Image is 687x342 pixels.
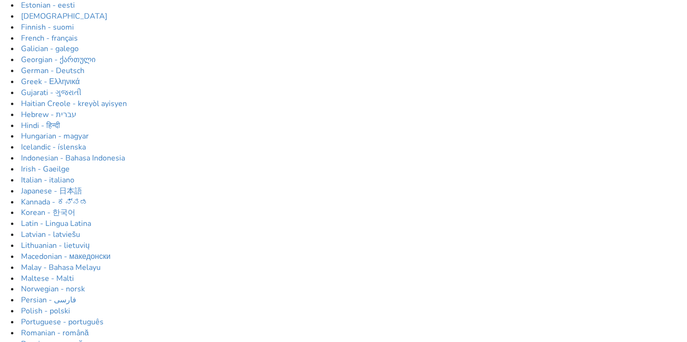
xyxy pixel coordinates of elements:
[21,54,95,65] a: Georgian - ქართული
[21,251,111,262] a: Macedonian - македонски
[21,22,74,32] a: Finnish - suomi
[21,284,85,294] a: Norwegian - norsk
[21,175,74,185] a: Italian - italiano
[21,273,74,284] a: Maltese - Malti
[21,262,101,273] a: Malay - Bahasa Melayu
[21,153,125,163] a: Indonesian - Bahasa Indonesia
[21,218,91,229] a: Latin - Lingua Latina
[21,98,127,109] a: Haitian Creole - kreyòl ayisyen
[21,142,86,152] a: Icelandic - íslenska
[21,164,70,174] a: Irish - Gaeilge
[21,295,76,305] a: Persian - ‎‫فارسی‬‎
[21,328,89,338] a: Romanian - română
[21,120,60,131] a: Hindi - हिन्दी
[21,76,80,87] a: Greek - Ελληνικά
[21,11,107,21] a: [DEMOGRAPHIC_DATA]
[21,240,90,251] a: Lithuanian - lietuvių
[21,87,82,98] a: Gujarati - ગુજરાતી
[21,229,80,240] a: Latvian - latviešu
[21,317,104,327] a: Portuguese - português
[21,306,70,316] a: Polish - polski
[21,43,79,54] a: Galician - galego
[21,186,82,196] a: Japanese - 日本語
[21,65,84,76] a: German - Deutsch
[21,131,89,141] a: Hungarian - magyar
[21,109,76,120] a: Hebrew - ‎‫עברית‬‎
[21,33,78,43] a: French - français
[21,197,88,207] a: Kannada - ಕನ್ನಡ
[21,207,75,218] a: Korean - 한국어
